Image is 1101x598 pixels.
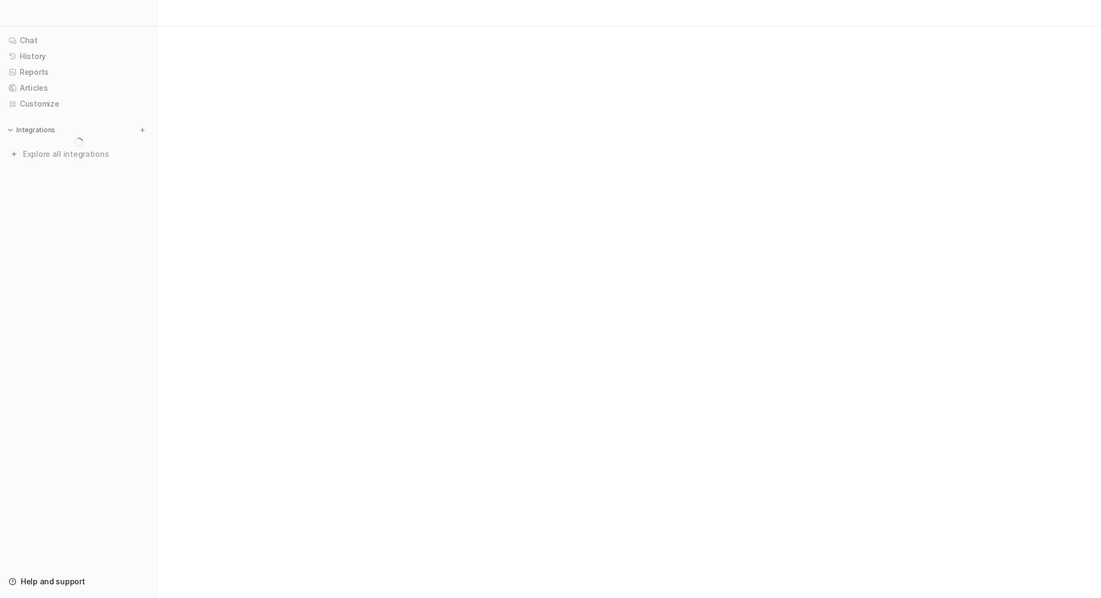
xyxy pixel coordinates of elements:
[4,33,152,48] a: Chat
[4,49,152,64] a: History
[9,149,20,160] img: explore all integrations
[139,126,146,134] img: menu_add.svg
[7,126,14,134] img: expand menu
[4,80,152,96] a: Articles
[4,65,152,80] a: Reports
[4,96,152,112] a: Customize
[23,145,148,163] span: Explore all integrations
[4,125,58,136] button: Integrations
[4,146,152,162] a: Explore all integrations
[16,126,55,134] p: Integrations
[4,574,152,589] a: Help and support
